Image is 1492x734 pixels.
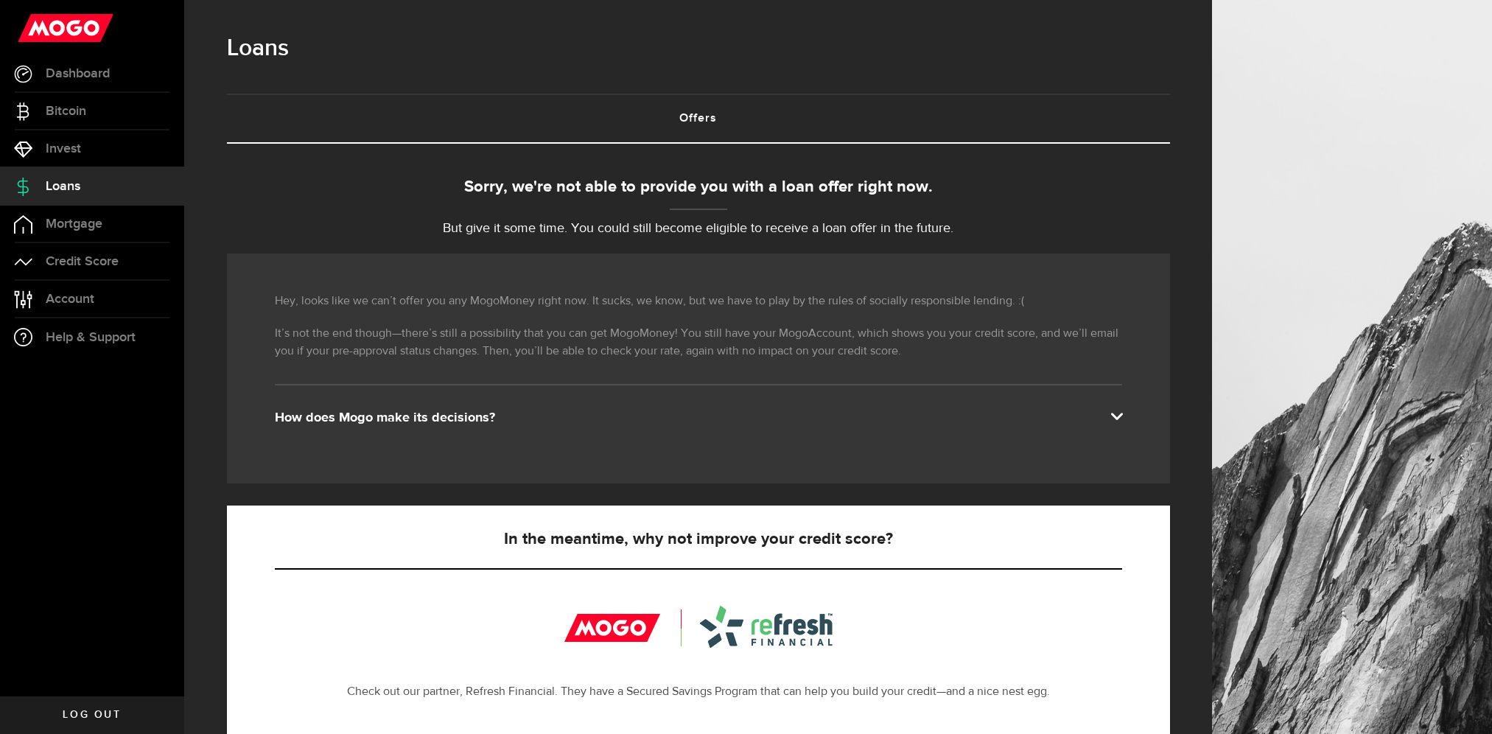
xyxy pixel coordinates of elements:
p: But give it some time. You could still become eligible to receive a loan offer in the future. [227,219,1170,239]
span: Log out [63,710,121,720]
h5: In the meantime, why not improve your credit score? [275,531,1122,548]
ul: Tabs Navigation [227,94,1170,144]
span: Credit Score [46,255,119,268]
p: Check out our partner, Refresh Financial. They have a Secured Savings Program that can help you b... [275,683,1122,701]
h1: Loans [227,29,1170,68]
span: Account [46,293,94,306]
span: Mortgage [46,217,102,231]
span: Invest [46,142,81,155]
a: Offers [227,95,1170,142]
p: Hey, looks like we can’t offer you any MogoMoney right now. It sucks, we know, but we have to pla... [275,293,1122,310]
div: Sorry, we're not able to provide you with a loan offer right now. [227,175,1170,200]
p: It’s not the end though—there’s still a possibility that you can get MogoMoney! You still have yo... [275,325,1122,360]
span: Loans [46,180,80,193]
span: Help & Support [46,331,136,344]
span: Bitcoin [46,105,86,118]
span: Dashboard [46,67,110,80]
div: How does Mogo make its decisions? [275,409,1122,427]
